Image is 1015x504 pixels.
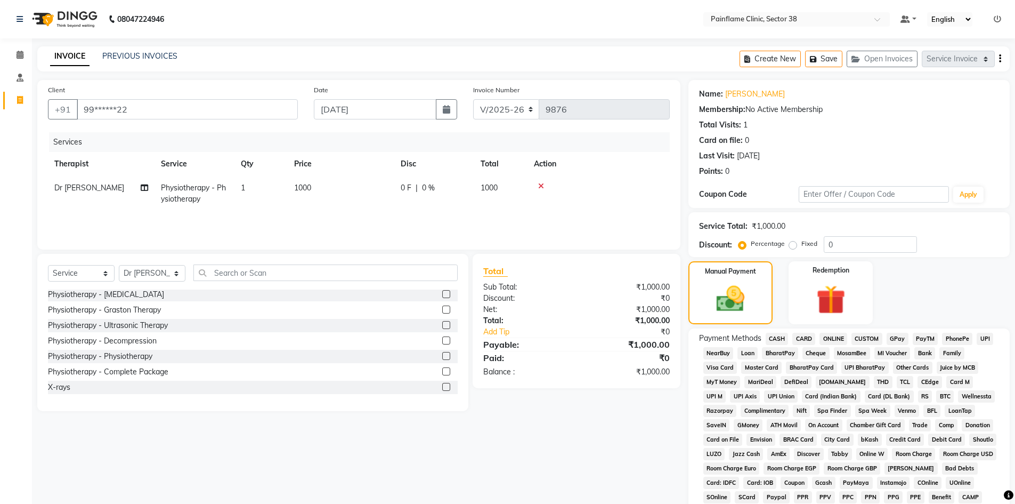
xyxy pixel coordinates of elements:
[874,347,911,359] span: MI Voucher
[699,221,748,232] div: Service Total:
[764,390,798,403] span: UPI Union
[855,405,890,417] span: Spa Week
[877,477,910,489] span: Instamojo
[746,434,775,446] span: Envision
[918,390,932,403] span: RS
[699,150,735,162] div: Last Visit:
[730,390,760,403] span: UPI Axis
[576,315,678,326] div: ₹1,000.00
[737,347,758,359] span: Loan
[865,390,914,403] span: Card (DL Bank)
[475,304,576,315] div: Net:
[802,390,860,403] span: Card (Indian Bank)
[703,462,760,475] span: Room Charge Euro
[48,320,168,331] div: Physiotherapy - Ultrasonic Therapy
[703,491,731,503] span: SOnline
[764,462,819,475] span: Room Charge EGP
[819,333,847,345] span: ONLINE
[699,119,741,131] div: Total Visits:
[48,366,168,378] div: Physiotherapy - Complete Package
[703,419,730,431] span: SaveIN
[699,104,999,115] div: No Active Membership
[839,491,857,503] span: PPC
[805,419,842,431] span: On Account
[935,419,957,431] span: Comp
[858,434,882,446] span: bKash
[786,362,837,374] span: BharatPay Card
[766,333,789,345] span: CASH
[794,491,812,503] span: PPR
[953,187,984,203] button: Apply
[699,104,745,115] div: Membership:
[851,333,882,345] span: CUSTOM
[699,239,732,251] div: Discount:
[781,376,811,388] span: DefiDeal
[699,89,723,100] div: Name:
[699,166,723,177] div: Points:
[483,266,508,277] span: Total
[914,477,941,489] span: COnline
[735,491,759,503] span: SCard
[841,362,889,374] span: UPI BharatPay
[977,333,993,345] span: UPI
[703,477,740,489] span: Card: IDFC
[887,333,908,345] span: GPay
[741,362,782,374] span: Master Card
[54,183,124,193] span: Dr [PERSON_NAME]
[475,366,576,378] div: Balance :
[703,390,726,403] span: UPI M
[762,347,798,359] span: BharatPay
[314,85,328,95] label: Date
[27,4,100,34] img: logo
[813,266,849,275] label: Redemption
[576,366,678,378] div: ₹1,000.00
[895,405,920,417] span: Venmo
[937,362,979,374] span: Juice by MCB
[475,351,576,364] div: Paid:
[824,462,880,475] span: Room Charge GBP
[913,333,938,345] span: PayTM
[703,448,725,460] span: LUZO
[48,305,161,316] div: Physiotherapy - Graston Therapy
[807,282,855,318] img: _gift.svg
[752,221,785,232] div: ₹1,000.00
[576,338,678,351] div: ₹1,000.00
[741,405,789,417] span: Complimentary
[794,448,824,460] span: Discover
[792,333,815,345] span: CARD
[48,351,152,362] div: Physiotherapy - Physiotherapy
[740,51,801,67] button: Create New
[481,183,498,193] span: 1000
[703,405,737,417] span: Razorpay
[743,119,748,131] div: 1
[473,85,519,95] label: Invoice Number
[705,267,756,276] label: Manual Payment
[155,152,234,176] th: Service
[814,405,851,417] span: Spa Finder
[805,51,842,67] button: Save
[946,477,974,489] span: UOnline
[801,239,817,249] label: Fixed
[942,462,978,475] span: Bad Debts
[942,333,972,345] span: PhonePe
[929,491,955,503] span: Benefit
[816,491,835,503] span: PPV
[962,419,993,431] span: Donation
[725,166,729,177] div: 0
[936,390,954,403] span: BTC
[802,347,830,359] span: Cheque
[969,434,996,446] span: Shoutlo
[892,448,935,460] span: Room Charge
[117,4,164,34] b: 08047224946
[939,448,996,460] span: Room Charge USD
[394,152,474,176] th: Disc
[288,152,394,176] th: Price
[703,362,737,374] span: Visa Card
[234,152,288,176] th: Qty
[874,376,892,388] span: THD
[751,239,785,249] label: Percentage
[416,182,418,194] span: |
[77,99,298,119] input: Search by Name/Mobile/Email/Code
[917,376,942,388] span: CEdge
[294,183,311,193] span: 1000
